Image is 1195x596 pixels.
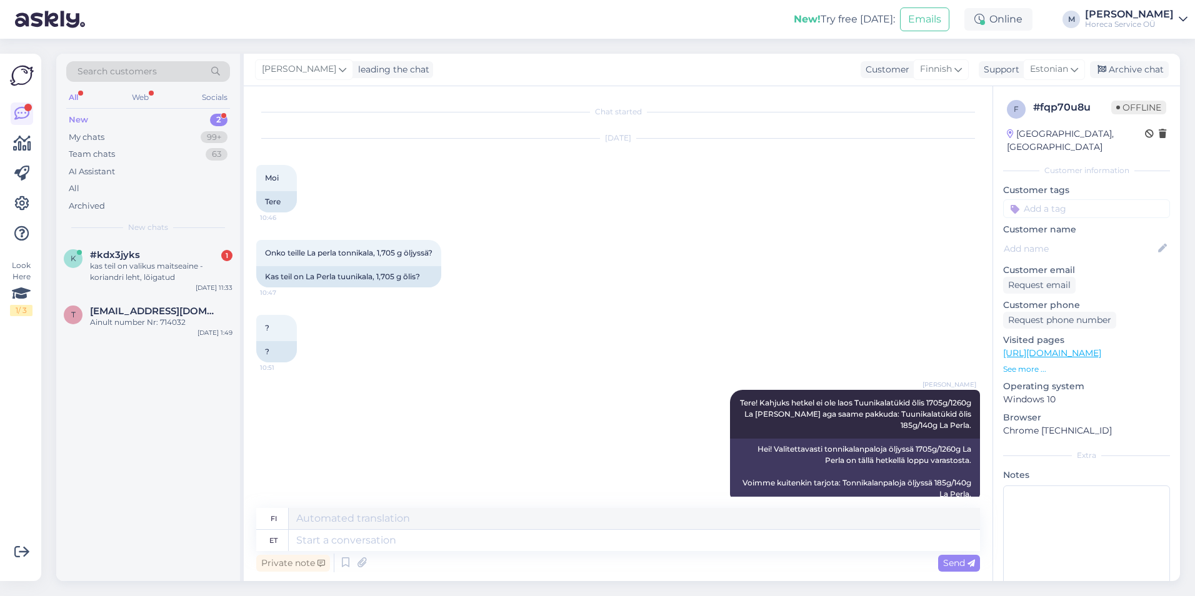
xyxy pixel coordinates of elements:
[260,213,307,222] span: 10:46
[1003,165,1170,176] div: Customer information
[1090,61,1169,78] div: Archive chat
[69,148,115,161] div: Team chats
[794,13,821,25] b: New!
[265,173,279,182] span: Moi
[210,114,227,126] div: 2
[1003,424,1170,437] p: Chrome [TECHNICAL_ID]
[1003,223,1170,236] p: Customer name
[1030,62,1068,76] span: Estonian
[256,266,441,287] div: Kas teil on La Perla tuunikala, 1,705 g õlis?
[128,222,168,233] span: New chats
[920,62,952,76] span: Finnish
[1003,380,1170,393] p: Operating system
[256,341,297,362] div: ?
[206,148,227,161] div: 63
[265,248,432,257] span: Onko teille La perla tonnikala, 1,705 g öljyssä?
[1003,299,1170,312] p: Customer phone
[69,182,79,195] div: All
[1062,11,1080,28] div: M
[256,555,330,572] div: Private note
[1003,364,1170,375] p: See more ...
[69,200,105,212] div: Archived
[1085,9,1174,19] div: [PERSON_NAME]
[265,323,269,332] span: ?
[90,317,232,328] div: Ainult number Nr: 714032
[922,380,976,389] span: [PERSON_NAME]
[1003,199,1170,218] input: Add a tag
[262,62,336,76] span: [PERSON_NAME]
[10,260,32,316] div: Look Here
[1007,127,1145,154] div: [GEOGRAPHIC_DATA], [GEOGRAPHIC_DATA]
[1003,334,1170,347] p: Visited pages
[1004,242,1156,256] input: Add name
[90,261,232,283] div: kas teil on valikus maitseaine - koriandri leht, lõigatud
[71,254,76,263] span: k
[730,439,980,505] div: Hei! Valitettavasti tonnikalanpaloja öljyssä 1705g/1260g La Perla on tällä hetkellä loppu varasto...
[740,398,973,430] span: Tere! Kahjuks hetkel ei ole laos Tuunikalatükid õlis 1705g/1260g La [PERSON_NAME] aga saame pakku...
[271,508,277,529] div: fi
[1085,9,1187,29] a: [PERSON_NAME]Horeca Service OÜ
[199,89,230,106] div: Socials
[77,65,157,78] span: Search customers
[1003,184,1170,197] p: Customer tags
[1003,469,1170,482] p: Notes
[1003,277,1076,294] div: Request email
[197,328,232,337] div: [DATE] 1:49
[69,131,104,144] div: My chats
[794,12,895,27] div: Try free [DATE]:
[1003,411,1170,424] p: Browser
[1111,101,1166,114] span: Offline
[861,63,909,76] div: Customer
[69,114,88,126] div: New
[1003,347,1101,359] a: [URL][DOMAIN_NAME]
[10,305,32,316] div: 1 / 3
[1033,100,1111,115] div: # fqp70u8u
[221,250,232,261] div: 1
[1085,19,1174,29] div: Horeca Service OÜ
[90,305,220,317] span: timofei@schlossle-hotels.com
[1014,104,1019,114] span: f
[269,530,277,551] div: et
[1003,264,1170,277] p: Customer email
[1003,393,1170,406] p: Windows 10
[964,8,1032,31] div: Online
[1003,312,1116,329] div: Request phone number
[1003,450,1170,461] div: Extra
[900,7,949,31] button: Emails
[256,106,980,117] div: Chat started
[943,557,975,569] span: Send
[69,166,115,178] div: AI Assistant
[196,283,232,292] div: [DATE] 11:33
[256,132,980,144] div: [DATE]
[129,89,151,106] div: Web
[10,64,34,87] img: Askly Logo
[71,310,76,319] span: t
[201,131,227,144] div: 99+
[353,63,429,76] div: leading the chat
[66,89,81,106] div: All
[260,288,307,297] span: 10:47
[90,249,140,261] span: #kdx3jyks
[979,63,1019,76] div: Support
[260,363,307,372] span: 10:51
[256,191,297,212] div: Tere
